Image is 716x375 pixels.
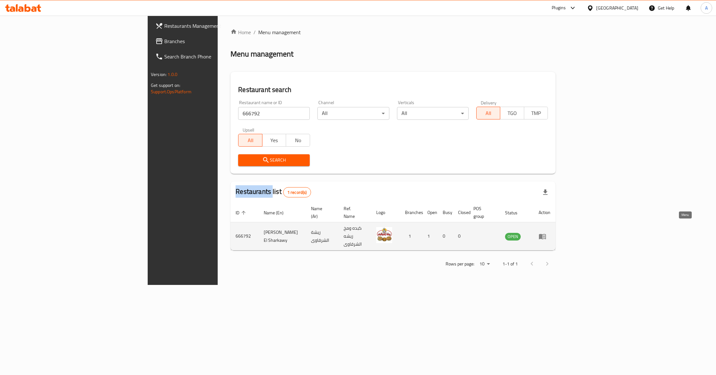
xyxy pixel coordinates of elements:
span: Menu management [258,28,301,36]
th: Closed [453,203,468,222]
table: enhanced table [230,203,556,250]
span: POS group [473,205,492,220]
span: Search [243,156,305,164]
button: All [476,107,500,119]
p: 1-1 of 1 [502,260,518,268]
span: Get support on: [151,81,180,89]
p: Rows per page: [446,260,474,268]
button: Search [238,154,310,166]
div: All [317,107,389,120]
th: Busy [438,203,453,222]
span: All [479,109,498,118]
span: 1 record(s) [284,189,311,195]
th: Action [533,203,556,222]
h2: Restaurants list [236,187,311,197]
span: Yes [265,136,284,145]
td: ريشة الشرقاوى [306,222,338,250]
button: TGO [500,107,524,119]
span: OPEN [505,233,521,240]
h2: Restaurant search [238,85,548,95]
span: TGO [503,109,521,118]
span: All [241,136,260,145]
div: Total records count [283,187,311,197]
a: Branches [150,34,267,49]
td: 0 [453,222,468,250]
div: Export file [538,185,553,200]
span: ID [236,209,248,217]
td: كبده ومخ ريشه الشرقاوى [339,222,371,250]
nav: breadcrumb [230,28,556,36]
a: Search Branch Phone [150,49,267,64]
button: Yes [262,134,286,147]
td: 1 [422,222,438,250]
td: 1 [400,222,422,250]
div: OPEN [505,233,521,241]
td: 0 [438,222,453,250]
label: Delivery [481,100,497,105]
span: TMP [527,109,545,118]
th: Open [422,203,438,222]
a: Support.OpsPlatform [151,88,191,96]
span: Version: [151,70,167,79]
span: No [289,136,307,145]
a: Restaurants Management [150,18,267,34]
span: Name (En) [264,209,292,217]
button: All [238,134,262,147]
input: Search for restaurant name or ID.. [238,107,310,120]
label: Upsell [243,127,254,132]
button: No [286,134,310,147]
img: Risha El Sharkawy [376,227,392,243]
div: Plugins [552,4,566,12]
span: A [705,4,708,11]
span: 1.0.0 [167,70,177,79]
span: Search Branch Phone [164,53,262,60]
span: Ref. Name [344,205,363,220]
div: All [397,107,469,120]
th: Branches [400,203,422,222]
span: Name (Ar) [311,205,331,220]
td: [PERSON_NAME] El Sharkawy [259,222,306,250]
div: Rows per page: [477,259,492,269]
span: Status [505,209,526,217]
span: Restaurants Management [164,22,262,30]
div: [GEOGRAPHIC_DATA] [596,4,638,11]
button: TMP [524,107,548,119]
span: Branches [164,37,262,45]
th: Logo [371,203,400,222]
